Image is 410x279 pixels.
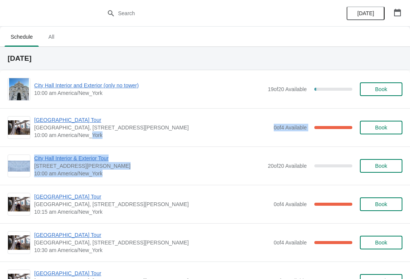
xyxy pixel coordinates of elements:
img: City Hall Tower Tour | City Hall Visitor Center, 1400 John F Kennedy Boulevard Suite 121, Philade... [8,197,30,212]
button: Book [360,121,402,134]
span: [DATE] [357,10,374,16]
span: 0 of 4 Available [274,201,307,207]
span: [STREET_ADDRESS][PERSON_NAME] [34,162,264,170]
span: [GEOGRAPHIC_DATA], [STREET_ADDRESS][PERSON_NAME] [34,124,270,131]
img: City Hall Tower Tour | City Hall Visitor Center, 1400 John F Kennedy Boulevard Suite 121, Philade... [8,235,30,250]
span: 10:00 am America/New_York [34,131,270,139]
img: City Hall Tower Tour | City Hall Visitor Center, 1400 John F Kennedy Boulevard Suite 121, Philade... [8,120,30,135]
span: [GEOGRAPHIC_DATA] Tour [34,231,270,239]
span: 0 of 4 Available [274,125,307,131]
button: Book [360,82,402,96]
img: City Hall Interior & Exterior Tour | 1400 John F Kennedy Boulevard, Suite 121, Philadelphia, PA, ... [8,161,30,172]
span: Book [375,240,387,246]
span: Schedule [5,30,39,44]
input: Search [118,6,307,20]
span: [GEOGRAPHIC_DATA] Tour [34,193,270,200]
span: Book [375,163,387,169]
span: [GEOGRAPHIC_DATA] Tour [34,270,270,277]
span: 10:15 am America/New_York [34,208,270,216]
span: 0 of 4 Available [274,240,307,246]
button: [DATE] [347,6,385,20]
span: 19 of 20 Available [268,86,307,92]
span: 10:30 am America/New_York [34,246,270,254]
img: City Hall Interior and Exterior (only no tower) | | 10:00 am America/New_York [9,78,29,100]
span: City Hall Interior and Exterior (only no tower) [34,82,264,89]
span: City Hall Interior & Exterior Tour [34,154,264,162]
span: All [42,30,61,44]
span: [GEOGRAPHIC_DATA] Tour [34,116,270,124]
span: Book [375,86,387,92]
button: Book [360,159,402,173]
button: Book [360,236,402,249]
span: Book [375,125,387,131]
button: Book [360,197,402,211]
h2: [DATE] [8,55,402,62]
span: 10:00 am America/New_York [34,89,264,97]
span: Book [375,201,387,207]
span: 10:00 am America/New_York [34,170,264,177]
span: [GEOGRAPHIC_DATA], [STREET_ADDRESS][PERSON_NAME] [34,200,270,208]
span: 20 of 20 Available [268,163,307,169]
span: [GEOGRAPHIC_DATA], [STREET_ADDRESS][PERSON_NAME] [34,239,270,246]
